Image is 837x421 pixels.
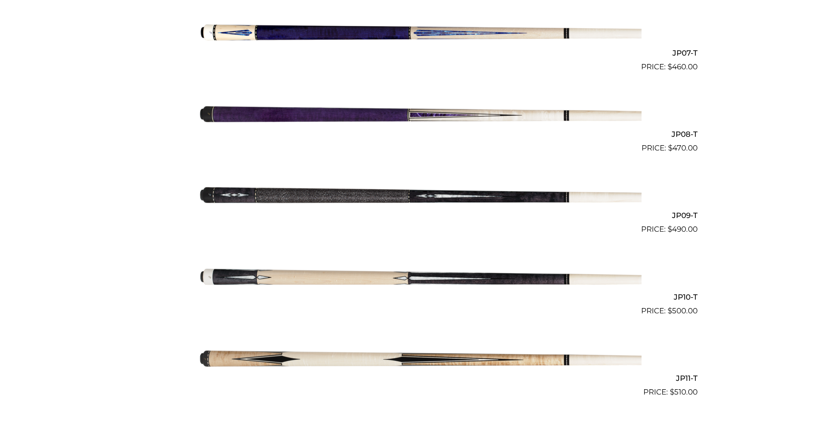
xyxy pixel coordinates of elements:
[668,143,672,152] span: $
[668,143,698,152] bdi: 470.00
[668,62,672,71] span: $
[670,387,698,396] bdi: 510.00
[196,239,642,313] img: JP10-T
[668,225,672,233] span: $
[668,306,698,315] bdi: 500.00
[196,320,642,395] img: JP11-T
[140,370,698,387] h2: JP11-T
[668,225,698,233] bdi: 490.00
[140,76,698,154] a: JP08-T $470.00
[140,158,698,235] a: JP09-T $490.00
[196,158,642,232] img: JP09-T
[670,387,674,396] span: $
[196,76,642,150] img: JP08-T
[140,289,698,305] h2: JP10-T
[140,45,698,61] h2: JP07-T
[140,207,698,224] h2: JP09-T
[140,126,698,143] h2: JP08-T
[140,320,698,398] a: JP11-T $510.00
[668,306,672,315] span: $
[140,239,698,316] a: JP10-T $500.00
[668,62,698,71] bdi: 460.00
